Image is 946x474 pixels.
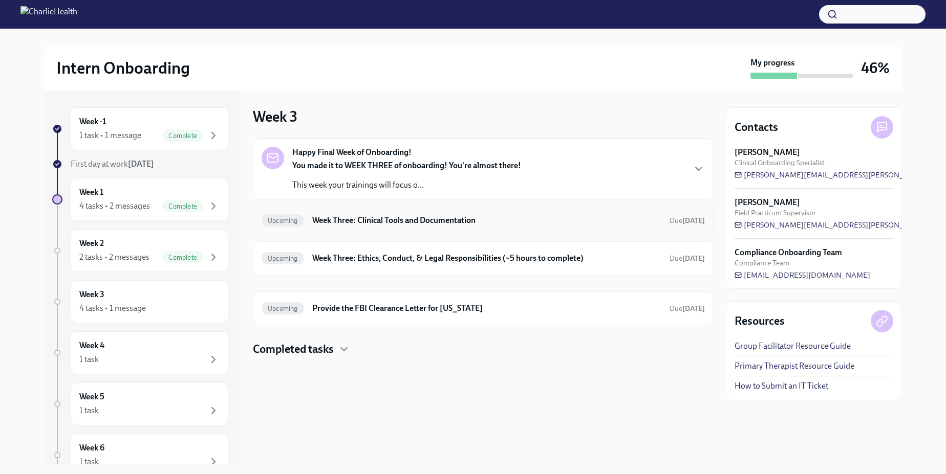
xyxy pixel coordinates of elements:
[253,107,297,126] h3: Week 3
[162,254,203,261] span: Complete
[670,216,705,225] span: Due
[262,300,705,317] a: UpcomingProvide the FBI Clearance Letter for [US_STATE]Due[DATE]
[79,391,104,402] h6: Week 5
[670,254,705,263] span: September 23rd, 2025 08:00
[128,159,154,169] strong: [DATE]
[312,253,661,264] h6: Week Three: Ethics, Conduct, & Legal Responsibilities (~5 hours to complete)
[162,132,203,140] span: Complete
[79,200,150,212] div: 4 tasks • 2 messages
[79,303,146,314] div: 4 tasks • 1 message
[735,341,851,352] a: Group Facilitator Resource Guide
[735,208,816,218] span: Field Practicum Supervisor
[20,6,77,22] img: CharlieHealth
[52,107,228,150] a: Week -11 task • 1 messageComplete
[52,178,228,221] a: Week 14 tasks • 2 messagesComplete
[735,360,854,372] a: Primary Therapist Resource Guide
[735,247,842,258] strong: Compliance Onboarding Team
[670,304,705,313] span: October 8th, 2025 08:00
[253,342,714,357] div: Completed tasks
[79,354,99,365] div: 1 task
[292,161,521,170] strong: You made it to WEEK THREE of onboarding! You're almost there!
[79,252,149,263] div: 2 tasks • 2 messages
[735,158,825,168] span: Clinical Onboarding Specialist
[312,303,661,314] h6: Provide the FBI Clearance Letter for [US_STATE]
[52,159,228,170] a: First day at work[DATE]
[682,304,705,313] strong: [DATE]
[262,250,705,266] a: UpcomingWeek Three: Ethics, Conduct, & Legal Responsibilities (~5 hours to complete)Due[DATE]
[292,147,412,158] strong: Happy Final Week of Onboarding!
[79,130,141,141] div: 1 task • 1 message
[52,280,228,323] a: Week 34 tasks • 1 message
[79,456,99,467] div: 1 task
[79,340,104,351] h6: Week 4
[79,405,99,416] div: 1 task
[253,342,334,357] h4: Completed tasks
[52,229,228,272] a: Week 22 tasks • 2 messagesComplete
[735,197,800,208] strong: [PERSON_NAME]
[861,59,890,77] h3: 46%
[735,313,785,329] h4: Resources
[262,305,304,312] span: Upcoming
[79,442,104,454] h6: Week 6
[71,159,154,169] span: First day at work
[162,202,203,210] span: Complete
[735,147,800,158] strong: [PERSON_NAME]
[312,215,661,226] h6: Week Three: Clinical Tools and Documentation
[750,57,794,69] strong: My progress
[670,254,705,263] span: Due
[292,179,521,191] p: This week your trainings will focus o...
[735,120,778,135] h4: Contacts
[670,304,705,313] span: Due
[262,255,304,262] span: Upcoming
[682,254,705,263] strong: [DATE]
[262,212,705,229] a: UpcomingWeek Three: Clinical Tools and DocumentationDue[DATE]
[79,187,103,198] h6: Week 1
[735,258,789,268] span: Compliance Team
[79,116,106,127] h6: Week -1
[735,380,828,392] a: How to Submit an IT Ticket
[52,331,228,374] a: Week 41 task
[262,217,304,224] span: Upcoming
[79,289,104,300] h6: Week 3
[52,382,228,425] a: Week 51 task
[682,216,705,225] strong: [DATE]
[56,58,190,78] h2: Intern Onboarding
[79,238,104,249] h6: Week 2
[735,270,870,280] a: [EMAIL_ADDRESS][DOMAIN_NAME]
